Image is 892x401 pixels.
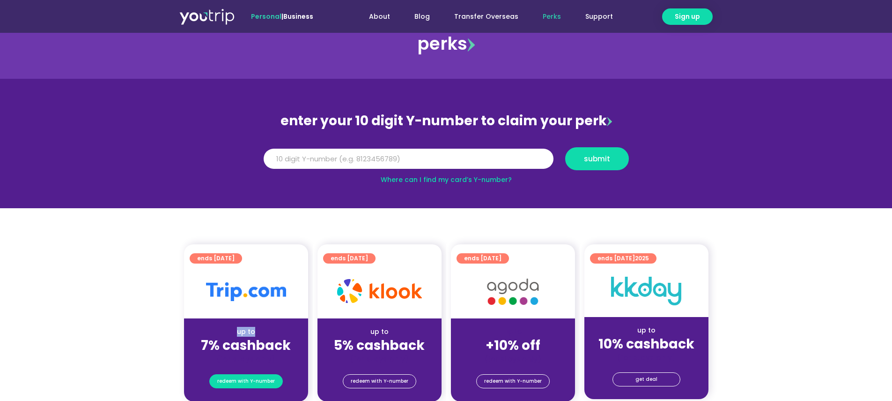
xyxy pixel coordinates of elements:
span: submit [584,155,610,162]
strong: 5% cashback [334,336,425,355]
strong: +10% off [486,336,540,355]
strong: 10% cashback [598,335,694,353]
a: ends [DATE] [323,253,376,264]
a: Blog [402,8,442,25]
a: Where can I find my card’s Y-number? [381,175,512,184]
a: redeem with Y-number [209,374,283,388]
nav: Menu [339,8,625,25]
a: get deal [612,372,680,386]
span: redeem with Y-number [484,375,542,388]
span: ends [DATE] [331,253,368,264]
form: Y Number [264,147,629,177]
strong: 7% cashback [201,336,291,355]
div: up to [192,327,301,337]
a: redeem with Y-number [476,374,550,388]
a: Business [283,12,313,21]
a: Sign up [662,8,713,25]
a: Perks [531,8,573,25]
span: Sign up [675,12,700,22]
a: redeem with Y-number [343,374,416,388]
span: ends [DATE] [597,253,649,264]
span: get deal [635,373,657,386]
div: up to [325,327,434,337]
div: enter your 10 digit Y-number to claim your perk [259,109,634,133]
a: ends [DATE] [190,253,242,264]
div: up to [592,325,701,335]
span: ends [DATE] [197,253,235,264]
span: | [251,12,313,21]
span: up to [504,327,522,336]
a: ends [DATE] [457,253,509,264]
span: Personal [251,12,281,21]
div: (for stays only) [592,353,701,363]
span: ends [DATE] [464,253,501,264]
div: (for stays only) [458,354,568,364]
button: submit [565,147,629,170]
span: redeem with Y-number [217,375,275,388]
span: 2025 [635,254,649,262]
a: ends [DATE]2025 [590,253,656,264]
a: Transfer Overseas [442,8,531,25]
input: 10 digit Y-number (e.g. 8123456789) [264,149,553,169]
div: (for stays only) [192,354,301,364]
div: (for stays only) [325,354,434,364]
a: Support [573,8,625,25]
a: About [357,8,402,25]
span: redeem with Y-number [351,375,408,388]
